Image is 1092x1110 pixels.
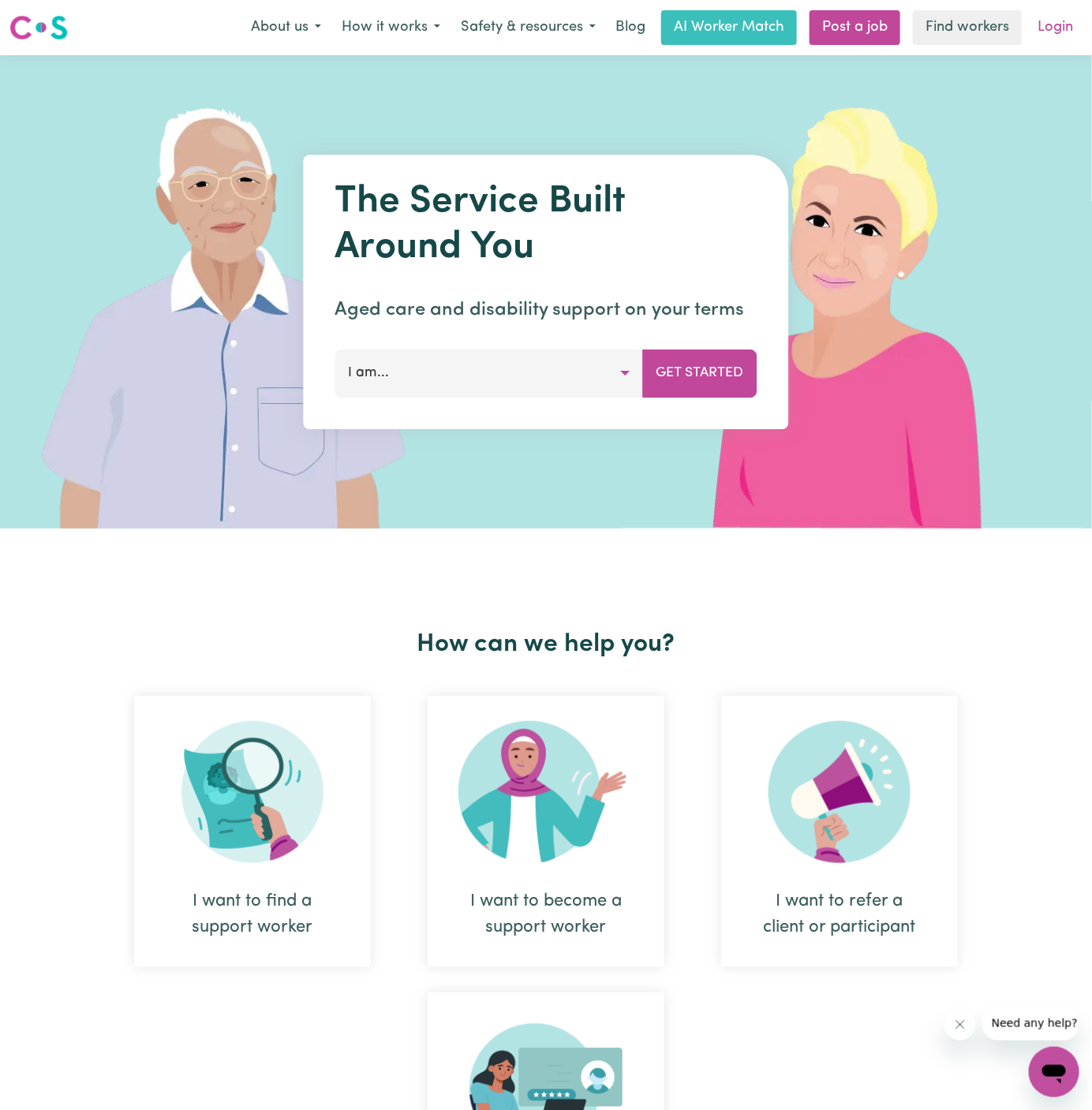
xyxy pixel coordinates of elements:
[643,349,757,397] button: Get Started
[1028,10,1083,45] a: Login
[458,721,634,863] img: Become Worker
[1029,1047,1079,1097] iframe: Button to launch messaging window
[982,1006,1079,1041] iframe: Message from company
[944,1009,976,1041] iframe: Close message
[661,10,797,45] a: AI Worker Match
[451,11,606,44] button: Safety & resources
[335,296,757,324] p: Aged care and disability support on your terms
[134,696,371,967] div: I want to find a support worker
[428,696,664,967] div: I want to become a support worker
[9,9,68,46] a: Careseekers logo
[759,888,920,940] div: I want to refer a client or participant
[810,10,900,45] a: Post a job
[769,721,911,863] img: Refer
[335,180,757,271] h1: The Service Built Around You
[466,888,626,940] div: I want to become a support worker
[241,11,331,44] button: About us
[9,13,68,42] img: Careseekers logo
[335,349,644,397] button: I am...
[331,11,451,44] button: How it works
[181,721,323,863] img: Search
[106,630,986,660] h2: How can we help you?
[721,696,958,967] div: I want to refer a client or participant
[913,10,1022,45] a: Find workers
[172,888,333,940] div: I want to find a support worker
[606,10,655,45] a: Blog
